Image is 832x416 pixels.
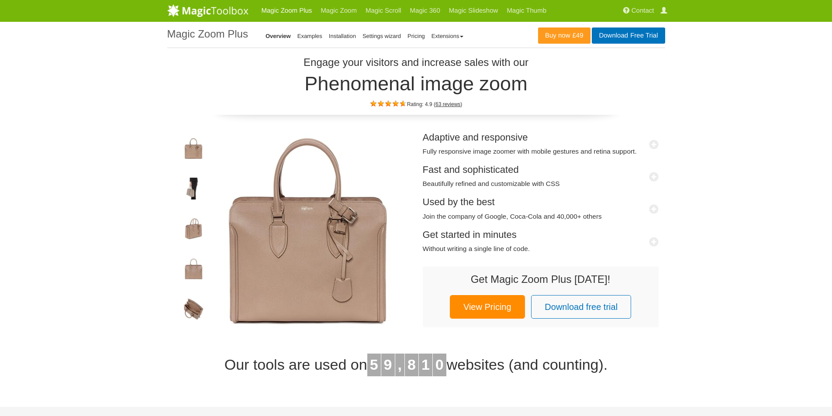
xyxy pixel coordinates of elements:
[628,32,658,39] span: Free Trial
[407,33,425,39] a: Pricing
[435,101,460,107] a: 63 reviews
[183,298,204,323] img: JavaScript zoom tool example
[423,132,659,156] a: Adaptive and responsiveFully responsive image zoomer with mobile gestures and retina support.
[297,33,322,39] a: Examples
[167,99,665,108] div: Rating: 4.9 ( )
[370,356,378,373] b: 5
[167,354,665,376] h3: Our tools are used on websites (and counting).
[421,356,430,373] b: 1
[167,4,249,17] img: MagicToolbox.com - Image tools for your website
[423,244,659,253] span: Without writing a single line of code.
[531,295,631,319] a: Download free trial
[423,147,659,156] span: Fully responsive image zoomer with mobile gestures and retina support.
[183,138,204,162] img: Product image zoom example
[423,164,659,188] a: Fast and sophisticatedBeautifully refined and customizable with CSS
[450,295,525,319] a: View Pricing
[183,258,204,282] img: Hover image zoom example
[423,229,659,253] a: Get started in minutesWithout writing a single line of code.
[210,132,406,329] img: Magic Zoom Plus Demo
[423,212,659,221] span: Join the company of Google, Coca-Cola and 40,000+ others
[398,356,402,373] b: ,
[538,28,590,44] a: Buy now£49
[407,356,416,373] b: 8
[183,218,204,242] img: jQuery image zoom example
[167,28,248,40] h1: Magic Zoom Plus
[169,57,663,68] h3: Engage your visitors and increase sales with our
[432,274,650,285] h3: Get Magic Zoom Plus [DATE]!
[384,356,392,373] b: 9
[266,33,291,39] a: Overview
[432,33,464,39] a: Extensions
[592,28,665,44] a: DownloadFree Trial
[423,179,659,188] span: Beautifully refined and customizable with CSS
[570,32,583,39] span: £49
[632,7,654,14] span: Contact
[167,73,665,95] h2: Phenomenal image zoom
[183,178,204,202] img: JavaScript image zoom example
[362,33,401,39] a: Settings wizard
[329,33,356,39] a: Installation
[435,356,444,373] b: 0
[423,196,659,220] a: Used by the bestJoin the company of Google, Coca-Cola and 40,000+ others
[210,132,406,329] a: Example caption!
